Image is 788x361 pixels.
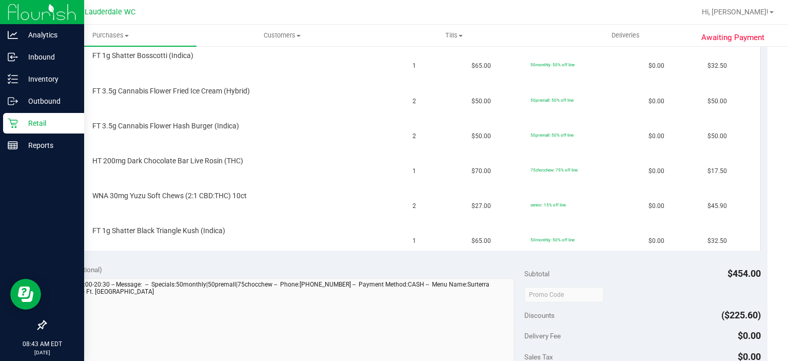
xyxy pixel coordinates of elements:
[412,97,416,106] span: 2
[648,166,664,176] span: $0.00
[18,29,80,41] p: Analytics
[5,339,80,349] p: 08:43 AM EDT
[530,237,575,242] span: 50monthly: 50% off line
[530,98,574,103] span: 50premall: 50% off line
[524,270,549,278] span: Subtotal
[738,330,761,341] span: $0.00
[8,96,18,106] inline-svg: Outbound
[10,279,41,310] iframe: Resource center
[540,25,712,46] a: Deliveries
[92,191,247,201] span: WNA 30mg Yuzu Soft Chews (2:1 CBD:THC) 10ct
[648,97,664,106] span: $0.00
[524,332,561,340] span: Delivery Fee
[74,8,135,16] span: Ft. Lauderdale WC
[92,156,243,166] span: HT 200mg Dark Chocolate Bar Live Rosin (THC)
[471,61,491,71] span: $65.00
[92,226,225,236] span: FT 1g Shatter Black Triangle Kush (Indica)
[412,61,416,71] span: 1
[92,121,239,131] span: FT 3.5g Cannabis Flower Hash Burger (Indica)
[648,131,664,141] span: $0.00
[707,61,727,71] span: $32.50
[524,353,553,361] span: Sales Tax
[707,131,727,141] span: $50.00
[18,51,80,63] p: Inbound
[524,287,604,302] input: Promo Code
[5,349,80,356] p: [DATE]
[8,74,18,84] inline-svg: Inventory
[471,131,491,141] span: $50.00
[702,8,769,16] span: Hi, [PERSON_NAME]!
[530,167,578,173] span: 75chocchew: 75% off line
[8,118,18,128] inline-svg: Retail
[18,73,80,85] p: Inventory
[471,236,491,246] span: $65.00
[196,25,368,46] a: Customers
[471,166,491,176] span: $70.00
[25,25,196,46] a: Purchases
[530,62,575,67] span: 50monthly: 50% off line
[598,31,654,40] span: Deliveries
[701,32,764,44] span: Awaiting Payment
[530,132,574,138] span: 50premall: 50% off line
[412,201,416,211] span: 2
[471,201,491,211] span: $27.00
[727,268,761,279] span: $454.00
[707,236,727,246] span: $32.50
[707,166,727,176] span: $17.50
[197,31,368,40] span: Customers
[18,95,80,107] p: Outbound
[25,31,196,40] span: Purchases
[530,202,566,207] span: senior: 15% off line
[721,310,761,320] span: ($225.60)
[707,97,727,106] span: $50.00
[707,201,727,211] span: $45.90
[92,51,193,61] span: FT 1g Shatter Bosscotti (Indica)
[471,97,491,106] span: $50.00
[412,131,416,141] span: 2
[412,166,416,176] span: 1
[648,236,664,246] span: $0.00
[648,201,664,211] span: $0.00
[648,61,664,71] span: $0.00
[8,52,18,62] inline-svg: Inbound
[412,236,416,246] span: 1
[8,140,18,150] inline-svg: Reports
[18,117,80,129] p: Retail
[368,25,540,46] a: Tills
[8,30,18,40] inline-svg: Analytics
[369,31,540,40] span: Tills
[92,86,250,96] span: FT 3.5g Cannabis Flower Fried Ice Cream (Hybrid)
[18,139,80,151] p: Reports
[524,306,555,325] span: Discounts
